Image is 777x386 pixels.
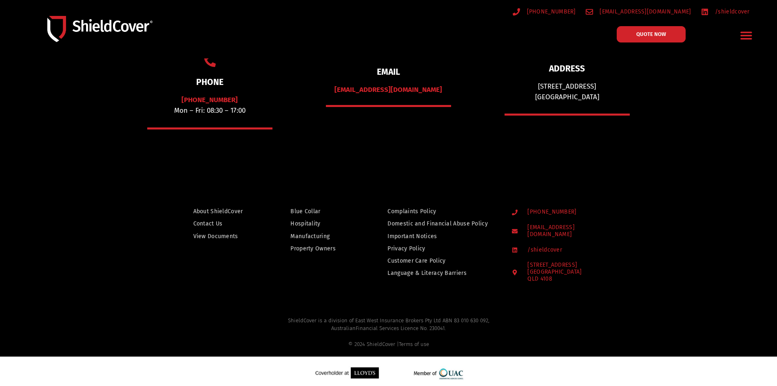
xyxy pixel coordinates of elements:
a: Privacy Policy [387,243,496,254]
span: [PHONE_NUMBER] [525,7,576,17]
a: [EMAIL_ADDRESS][DOMAIN_NAME] [334,85,442,94]
span: QUOTE NOW [636,31,666,37]
span: [STREET_ADDRESS] [525,262,582,282]
a: Domestic and Financial Abuse Policy [387,219,496,229]
img: Shield-Cover-Underwriting-Australia-logo-full [47,16,153,42]
span: [EMAIL_ADDRESS][DOMAIN_NAME] [525,224,611,238]
div: © 2024 ShieldCover | [166,340,611,348]
a: PHONE [196,77,224,87]
a: Contact Us [193,219,256,229]
p: Mon – Fri: 08:30 – 17:00 [147,95,272,116]
a: [EMAIL_ADDRESS][DOMAIN_NAME] [512,224,612,238]
div: [STREET_ADDRESS] [GEOGRAPHIC_DATA] [505,81,630,102]
span: Financial Services Licence No. 230041. [356,325,446,331]
a: [EMAIL_ADDRESS][DOMAIN_NAME] [586,7,691,17]
iframe: LiveChat chat widget [617,94,777,386]
a: Property Owners [290,243,352,254]
div: QLD 4108 [527,276,582,283]
span: Domestic and Financial Abuse Policy [387,219,488,229]
a: EMAIL [377,67,400,77]
a: Hospitality [290,219,352,229]
a: Important Notices [387,231,496,241]
a: Customer Care Policy [387,256,496,266]
a: Language & Literacy Barriers [387,268,496,278]
a: QUOTE NOW [617,26,686,42]
a: Terms of use [399,341,429,347]
span: Important Notices [387,231,437,241]
span: Customer Care Policy [387,256,445,266]
a: [PHONE_NUMBER] [182,96,238,104]
span: About ShieldCover [193,206,243,216]
a: Complaints Policy [387,206,496,216]
span: View Documents [193,231,238,241]
a: About ShieldCover [193,206,256,216]
span: Language & Literacy Barriers [387,268,466,278]
span: Privacy Policy [387,243,425,254]
span: Complaints Policy [387,206,436,216]
a: /shieldcover [512,247,612,254]
div: [GEOGRAPHIC_DATA] [527,269,582,283]
span: /shieldcover [525,247,562,254]
span: Hospitality [290,219,320,229]
a: Manufacturing [290,231,352,241]
a: ADDRESS [549,63,585,74]
a: View Documents [193,231,256,241]
h2: ShieldCover is a division of East West Insurance Brokers Pty Ltd ABN 83 010 630 092, [166,317,611,348]
span: Manufacturing [290,231,330,241]
span: Contact Us [193,219,223,229]
div: Australian [166,324,611,348]
a: [PHONE_NUMBER] [513,7,576,17]
div: Menu Toggle [737,26,756,45]
a: /shieldcover [701,7,750,17]
a: [PHONE_NUMBER] [512,209,612,216]
span: /shieldcover [713,7,750,17]
span: Property Owners [290,243,336,254]
span: [EMAIL_ADDRESS][DOMAIN_NAME] [598,7,691,17]
a: Blue Collar [290,206,352,216]
span: Blue Collar [290,206,320,216]
span: [PHONE_NUMBER] [525,209,576,216]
